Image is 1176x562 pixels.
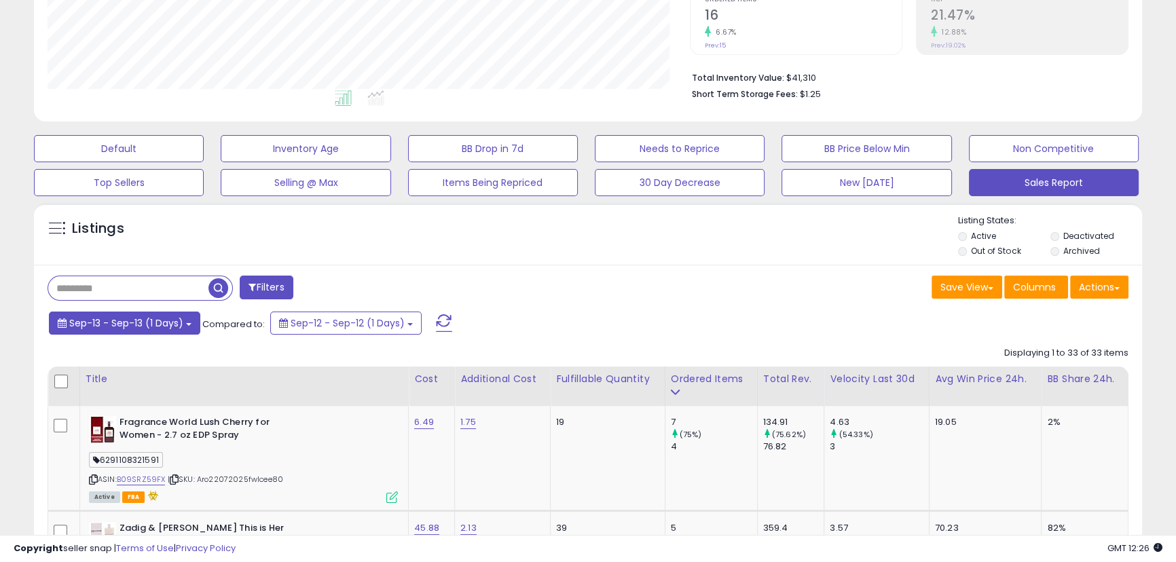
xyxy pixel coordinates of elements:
[89,452,163,468] span: 6291108321591
[89,416,116,443] img: 41MDUX-3VDL._SL40_.jpg
[460,521,477,535] a: 2.13
[692,88,798,100] b: Short Term Storage Fees:
[122,491,145,503] span: FBA
[969,169,1139,196] button: Sales Report
[763,522,824,534] div: 359.4
[408,169,578,196] button: Items Being Repriced
[971,230,996,242] label: Active
[839,429,872,440] small: (54.33%)
[1004,276,1068,299] button: Columns
[705,41,726,50] small: Prev: 15
[932,276,1002,299] button: Save View
[240,276,293,299] button: Filters
[1070,276,1128,299] button: Actions
[116,542,174,555] a: Terms of Use
[49,312,200,335] button: Sep-13 - Sep-13 (1 Days)
[168,474,283,485] span: | SKU: Aro22072025fwlcee80
[176,542,236,555] a: Privacy Policy
[1047,522,1118,534] div: 82%
[34,169,204,196] button: Top Sellers
[931,7,1128,26] h2: 21.47%
[958,214,1142,227] p: Listing States:
[14,542,63,555] strong: Copyright
[935,522,1031,534] div: 70.23
[89,522,116,549] img: 31DTG8tPNiL._SL40_.jpg
[1047,416,1118,428] div: 2%
[556,372,659,386] div: Fulfillable Quantity
[14,542,236,555] div: seller snap | |
[34,135,204,162] button: Default
[89,491,120,503] span: All listings currently available for purchase on Amazon
[671,372,752,386] div: Ordered Items
[671,522,757,534] div: 5
[270,312,422,335] button: Sep-12 - Sep-12 (1 Days)
[1107,542,1162,555] span: 2025-09-18 12:26 GMT
[460,415,476,429] a: 1.75
[830,372,923,386] div: Velocity Last 30d
[221,135,390,162] button: Inventory Age
[680,429,702,440] small: (75%)
[595,169,765,196] button: 30 Day Decrease
[1047,372,1122,386] div: BB Share 24h.
[763,416,824,428] div: 134.91
[117,474,166,485] a: B09SRZ59FX
[692,69,1118,85] li: $41,310
[763,372,819,386] div: Total Rev.
[800,88,821,100] span: $1.25
[86,372,403,386] div: Title
[1063,230,1114,242] label: Deactivated
[221,169,390,196] button: Selling @ Max
[595,135,765,162] button: Needs to Reprice
[935,372,1036,386] div: Avg Win Price 24h.
[408,135,578,162] button: BB Drop in 7d
[935,416,1031,428] div: 19.05
[711,27,737,37] small: 6.67%
[414,521,439,535] a: 45.88
[414,372,449,386] div: Cost
[830,441,929,453] div: 3
[830,522,929,534] div: 3.57
[969,135,1139,162] button: Non Competitive
[705,7,902,26] h2: 16
[556,522,654,534] div: 39
[291,316,405,330] span: Sep-12 - Sep-12 (1 Days)
[120,416,284,445] b: Fragrance World Lush Cherry for Women - 2.7 oz EDP Spray
[1013,280,1056,294] span: Columns
[830,416,929,428] div: 4.63
[202,318,265,331] span: Compared to:
[971,245,1021,257] label: Out of Stock
[69,316,183,330] span: Sep-13 - Sep-13 (1 Days)
[414,415,434,429] a: 6.49
[671,441,757,453] div: 4
[692,72,784,83] b: Total Inventory Value:
[782,169,951,196] button: New [DATE]
[1063,245,1100,257] label: Archived
[931,41,966,50] small: Prev: 19.02%
[1004,347,1128,360] div: Displaying 1 to 33 of 33 items
[671,416,757,428] div: 7
[72,219,124,238] h5: Listings
[763,441,824,453] div: 76.82
[89,416,398,502] div: ASIN:
[937,27,966,37] small: 12.88%
[772,429,806,440] small: (75.62%)
[556,416,654,428] div: 19
[460,372,545,386] div: Additional Cost
[782,135,951,162] button: BB Price Below Min
[145,491,159,500] i: hazardous material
